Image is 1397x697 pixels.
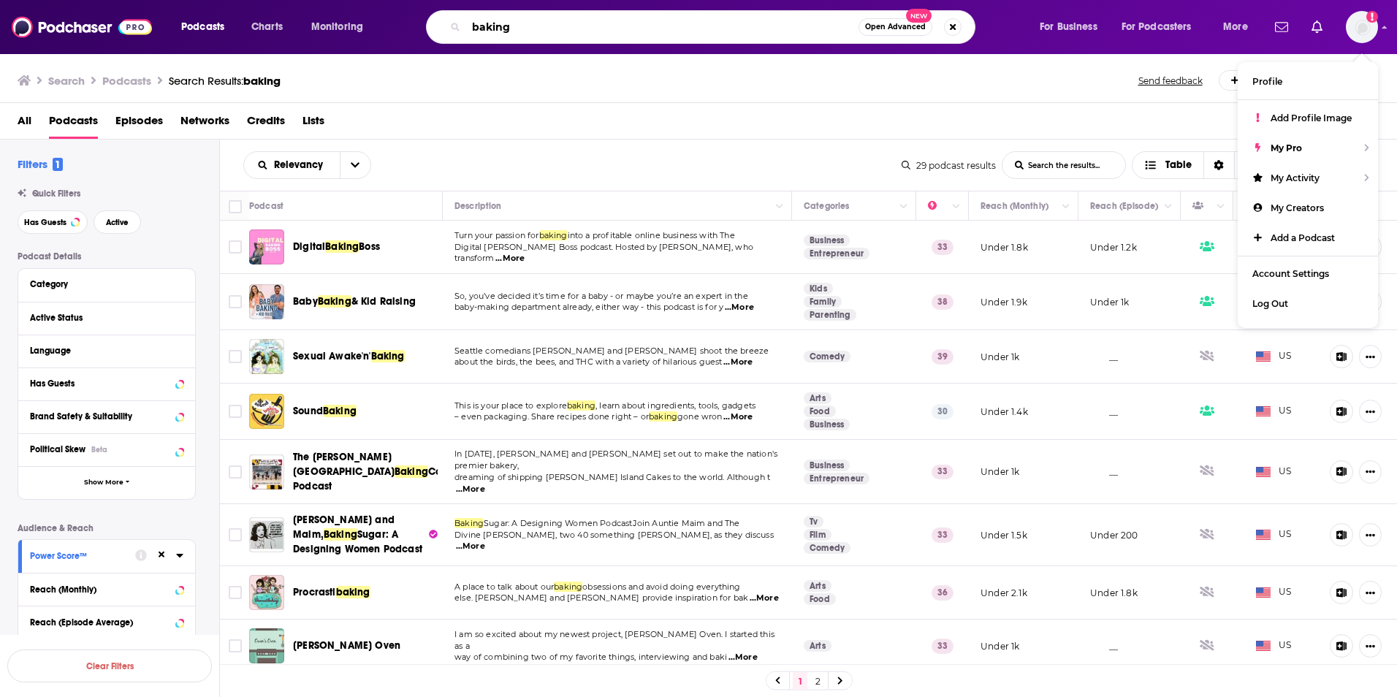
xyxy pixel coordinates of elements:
[1256,465,1292,479] span: US
[804,351,850,362] a: Comedy
[981,296,1027,308] p: Under 1.9k
[249,517,284,552] img: Mims and Maim, Baking Sugar: A Designing Women Podcast
[12,13,152,41] a: Podchaser - Follow, Share and Rate Podcasts
[18,157,63,171] h2: Filters
[725,302,754,313] span: ...More
[1359,460,1382,484] button: Show More Button
[1132,151,1265,179] h2: Choose View
[1306,15,1328,39] a: Show notifications dropdown
[243,74,281,88] span: baking
[1252,298,1288,309] span: Log Out
[293,451,395,478] span: The [PERSON_NAME][GEOGRAPHIC_DATA]
[1346,11,1378,43] img: User Profile
[94,210,141,234] button: Active
[249,284,284,319] img: Baby Baking & Kid Raising
[1346,11,1378,43] button: Show profile menu
[30,308,183,327] button: Active Status
[249,197,283,215] div: Podcast
[649,411,677,422] span: baking
[1256,527,1292,542] span: US
[466,15,859,39] input: Search podcasts, credits, & more...
[804,542,850,554] a: Comedy
[1238,66,1378,96] a: Profile
[249,229,284,264] a: Digital Baking Boss
[249,454,284,490] img: The Smith Island Baking Co. Podcast
[1238,103,1378,133] a: Add Profile Image
[1238,193,1378,223] a: My Creators
[229,586,242,599] span: Toggle select row
[454,518,484,528] span: Baking
[302,109,324,139] a: Lists
[1256,585,1292,600] span: US
[30,411,171,422] div: Brand Safety & Suitability
[1090,296,1129,308] p: Under 1k
[115,109,163,139] a: Episodes
[30,378,171,389] div: Has Guests
[495,253,525,264] span: ...More
[395,465,428,478] span: Baking
[1346,11,1378,43] span: Logged in as audreytaylor13
[981,351,1019,363] p: Under 1k
[981,640,1019,652] p: Under 1k
[229,528,242,541] span: Toggle select row
[804,593,836,605] a: Food
[804,283,833,294] a: Kids
[249,394,284,429] a: Sound Baking
[274,160,328,170] span: Relevancy
[1192,197,1213,215] div: Has Guests
[771,198,788,216] button: Column Actions
[568,230,735,240] span: into a profitable online business with The
[810,672,825,690] a: 2
[324,528,357,541] span: Baking
[932,404,953,419] p: 30
[229,350,242,363] span: Toggle select row
[582,582,740,592] span: obsessions and avoid doing everything
[454,449,777,471] span: In [DATE], [PERSON_NAME] and [PERSON_NAME] set out to make the nation's premier bakery,
[1134,75,1207,87] button: Send feedback
[454,652,727,662] span: way of combining two of my favorite things, interviewing and baki
[106,218,129,226] span: Active
[1252,76,1282,87] span: Profile
[18,251,196,262] p: Podcast Details
[1366,11,1378,23] svg: Add a profile image
[750,593,779,604] span: ...More
[456,484,485,495] span: ...More
[1057,198,1075,216] button: Column Actions
[454,197,501,215] div: Description
[293,639,400,653] a: [PERSON_NAME] Oven
[229,295,242,308] span: Toggle select row
[30,407,183,425] button: Brand Safety & Suitability
[49,109,98,139] span: Podcasts
[865,23,926,31] span: Open Advanced
[859,18,932,36] button: Open AdvancedNew
[18,109,31,139] span: All
[1271,172,1320,183] span: My Activity
[1359,523,1382,546] button: Show More Button
[311,17,363,37] span: Monitoring
[251,17,283,37] span: Charts
[293,240,380,254] a: DigitalBakingBoss
[1359,634,1382,658] button: Show More Button
[932,527,953,542] p: 33
[30,551,126,561] div: Power Score™
[293,465,444,492] span: Co. Podcast
[932,294,953,309] p: 38
[1271,142,1302,153] span: My Pro
[30,313,174,323] div: Active Status
[1122,17,1192,37] span: For Podcasters
[249,339,284,374] a: Sexual Awake'n' Baking
[804,580,831,592] a: Arts
[554,582,582,592] span: baking
[981,465,1019,478] p: Under 1k
[323,405,357,417] span: Baking
[293,450,438,494] a: The [PERSON_NAME][GEOGRAPHIC_DATA]BakingCo. Podcast
[484,518,740,528] span: Sugar: A Designing Women PodcastJoin Auntie Maim and The
[1359,581,1382,604] button: Show More Button
[293,586,336,598] span: Procrasti
[180,109,229,139] a: Networks
[1090,405,1118,418] p: __
[244,160,340,170] button: open menu
[293,350,371,362] span: Sexual Awake'n'
[1223,17,1248,37] span: More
